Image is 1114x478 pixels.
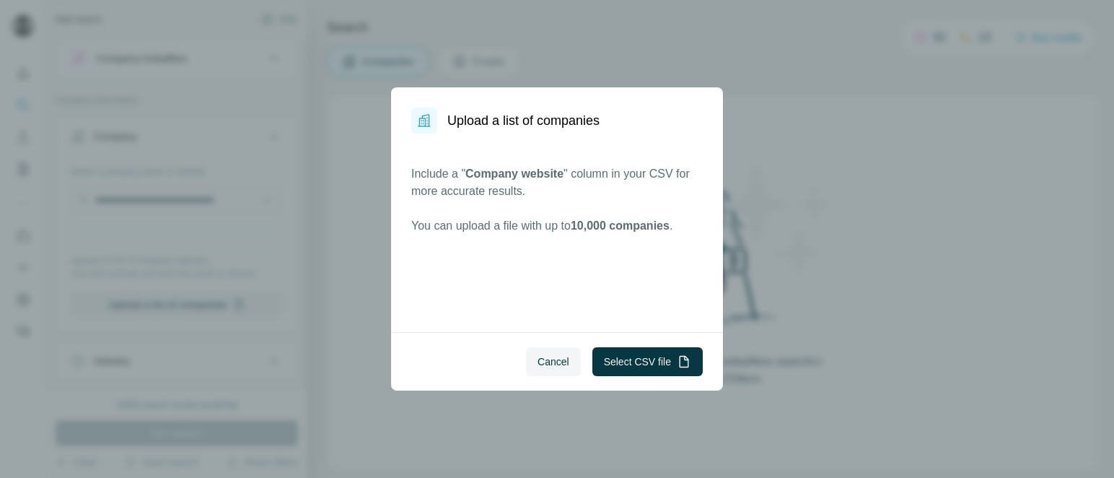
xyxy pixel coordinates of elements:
span: Cancel [538,355,569,369]
h1: Upload a list of companies [447,110,600,131]
button: Select CSV file [592,347,703,376]
p: You can upload a file with up to . [411,217,703,235]
span: Company website [465,168,563,180]
span: 10,000 companies [571,220,670,232]
button: Cancel [526,347,581,376]
p: Include a " " column in your CSV for more accurate results. [411,165,703,200]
